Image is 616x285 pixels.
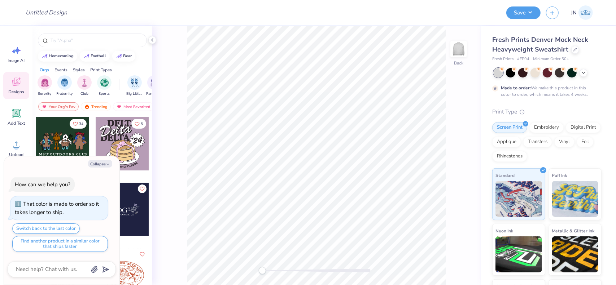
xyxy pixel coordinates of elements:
[116,54,122,58] img: trend_line.gif
[495,236,542,272] img: Neon Ink
[80,51,110,62] button: football
[12,236,108,252] button: Find another product in a similar color that ships faster
[533,56,569,62] span: Minimum Order: 50 +
[57,91,73,97] span: Fraternity
[80,91,88,97] span: Club
[41,104,47,109] img: most_fav.gif
[126,75,143,97] button: filter button
[8,58,25,63] span: Image AI
[495,181,542,217] img: Standard
[552,227,595,235] span: Metallic & Glitter Ink
[84,104,90,109] img: trending.gif
[20,5,73,20] input: Untitled Design
[138,250,147,259] button: Like
[146,75,163,97] button: filter button
[77,75,92,97] button: filter button
[116,104,122,109] img: most_fav.gif
[123,54,132,58] div: bear
[91,54,106,58] div: football
[15,181,70,188] div: How can we help you?
[38,91,52,97] span: Sorority
[566,122,601,133] div: Digital Print
[501,85,531,91] strong: Made to order:
[523,137,552,147] div: Transfers
[529,122,564,133] div: Embroidery
[54,67,67,73] div: Events
[77,75,92,97] div: filter for Club
[492,151,527,162] div: Rhinestones
[9,152,23,157] span: Upload
[12,223,80,234] button: Switch back to the last color
[259,267,266,274] div: Accessibility label
[146,75,163,97] div: filter for Parent's Weekend
[41,79,49,87] img: Sorority Image
[88,160,112,168] button: Collapse
[81,102,111,111] div: Trending
[97,75,112,97] div: filter for Sports
[90,67,112,73] div: Print Types
[112,51,135,62] button: bear
[492,108,602,116] div: Print Type
[79,122,83,126] span: 34
[138,184,147,193] button: Like
[492,137,521,147] div: Applique
[57,75,73,97] button: filter button
[131,119,146,129] button: Like
[150,79,159,87] img: Parent's Weekend Image
[571,9,577,17] span: JN
[80,79,88,87] img: Club Image
[126,91,143,97] span: Big Little Reveal
[501,85,590,98] div: We make this product in this color to order, which means it takes 4 weeks.
[492,35,588,54] span: Fresh Prints Denver Mock Neck Heavyweight Sweatshirt
[97,75,112,97] button: filter button
[454,60,463,66] div: Back
[495,227,513,235] span: Neon Ink
[50,37,142,44] input: Try "Alpha"
[506,6,541,19] button: Save
[146,91,163,97] span: Parent's Weekend
[568,5,596,20] a: JN
[40,67,49,73] div: Orgs
[495,172,515,179] span: Standard
[15,200,99,216] div: That color is made to order so it takes longer to ship.
[552,172,567,179] span: Puff Ink
[141,122,143,126] span: 5
[517,56,529,62] span: # FP94
[42,54,48,58] img: trend_line.gif
[552,181,599,217] img: Puff Ink
[73,67,85,73] div: Styles
[38,51,77,62] button: homecoming
[49,54,74,58] div: homecoming
[8,120,25,126] span: Add Text
[492,56,514,62] span: Fresh Prints
[61,79,69,87] img: Fraternity Image
[38,75,52,97] div: filter for Sorority
[451,42,466,56] img: Back
[126,75,143,97] div: filter for Big Little Reveal
[57,75,73,97] div: filter for Fraternity
[8,89,24,95] span: Designs
[554,137,575,147] div: Vinyl
[552,236,599,272] img: Metallic & Glitter Ink
[70,119,87,129] button: Like
[578,5,593,20] img: Jacky Noya
[131,79,139,87] img: Big Little Reveal Image
[99,91,110,97] span: Sports
[577,137,594,147] div: Foil
[492,122,527,133] div: Screen Print
[38,75,52,97] button: filter button
[38,102,79,111] div: Your Org's Fav
[100,79,109,87] img: Sports Image
[113,102,154,111] div: Most Favorited
[84,54,89,58] img: trend_line.gif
